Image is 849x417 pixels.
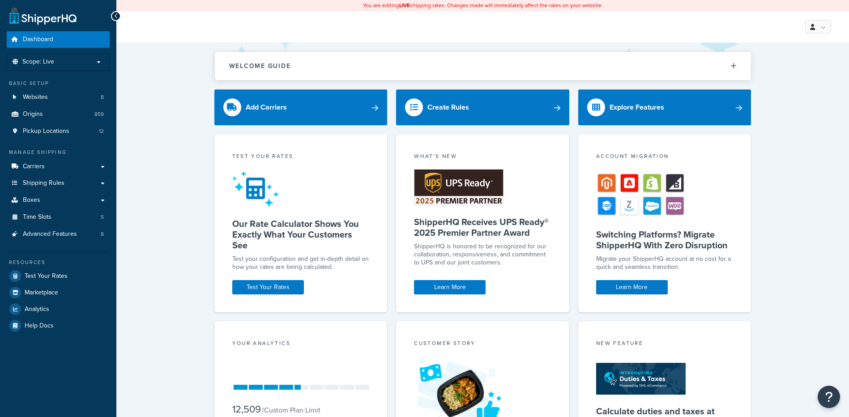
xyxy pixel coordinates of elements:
[22,58,54,66] span: Scope: Live
[818,386,840,408] button: Open Resource Center
[94,111,104,118] span: 859
[232,218,370,251] h5: Our Rate Calculator Shows You Exactly What Your Customers See
[7,158,110,175] a: Carriers
[99,128,104,135] span: 12
[23,230,77,238] span: Advanced Features
[596,229,734,251] h5: Switching Platforms? Migrate ShipperHQ With Zero Disruption
[427,101,469,114] div: Create Rules
[7,268,110,284] a: Test Your Rates
[23,213,51,221] span: Time Slots
[596,255,734,271] div: Migrate your ShipperHQ account at no cost for a quick and seamless transition.
[414,217,551,238] h5: ShipperHQ Receives UPS Ready® 2025 Premier Partner Award
[414,243,551,267] p: ShipperHQ is honored to be recognized for our collaboration, responsiveness, and commitment to UP...
[232,280,304,294] a: Test Your Rates
[232,255,370,271] div: Test your configuration and get in-depth detail on how your rates are being calculated.
[23,196,40,204] span: Boxes
[25,306,49,313] span: Analytics
[414,280,486,294] a: Learn More
[232,402,261,417] span: 12,509
[7,123,110,140] li: Pickup Locations
[7,209,110,226] a: Time Slots5
[25,272,68,280] span: Test Your Rates
[399,1,410,9] b: LIVE
[232,339,370,349] div: Your Analytics
[596,280,668,294] a: Learn More
[7,80,110,87] div: Basic Setup
[25,289,58,297] span: Marketplace
[262,405,320,415] small: / Custom Plan Limit
[23,94,48,101] span: Websites
[23,179,64,187] span: Shipping Rules
[414,152,551,162] div: What's New
[7,259,110,266] div: Resources
[229,63,291,69] h2: Welcome Guide
[610,101,664,114] div: Explore Features
[596,152,734,162] div: Account Migration
[7,123,110,140] a: Pickup Locations12
[7,226,110,243] li: Advanced Features
[396,89,569,125] a: Create Rules
[101,213,104,221] span: 5
[7,106,110,123] a: Origins859
[7,175,110,191] a: Shipping Rules
[596,339,734,349] div: New Feature
[7,301,110,317] a: Analytics
[7,192,110,208] a: Boxes
[7,318,110,334] a: Help Docs
[246,101,287,114] div: Add Carriers
[7,285,110,301] a: Marketplace
[414,339,551,349] div: Customer Story
[7,226,110,243] a: Advanced Features8
[578,89,751,125] a: Explore Features
[7,209,110,226] li: Time Slots
[7,31,110,48] a: Dashboard
[23,128,69,135] span: Pickup Locations
[232,152,370,162] div: Test your rates
[215,52,751,80] button: Welcome Guide
[7,149,110,156] div: Manage Shipping
[23,163,45,170] span: Carriers
[7,106,110,123] li: Origins
[25,322,54,330] span: Help Docs
[214,89,388,125] a: Add Carriers
[23,36,53,43] span: Dashboard
[101,94,104,101] span: 8
[101,230,104,238] span: 8
[7,89,110,106] li: Websites
[7,89,110,106] a: Websites8
[23,111,43,118] span: Origins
